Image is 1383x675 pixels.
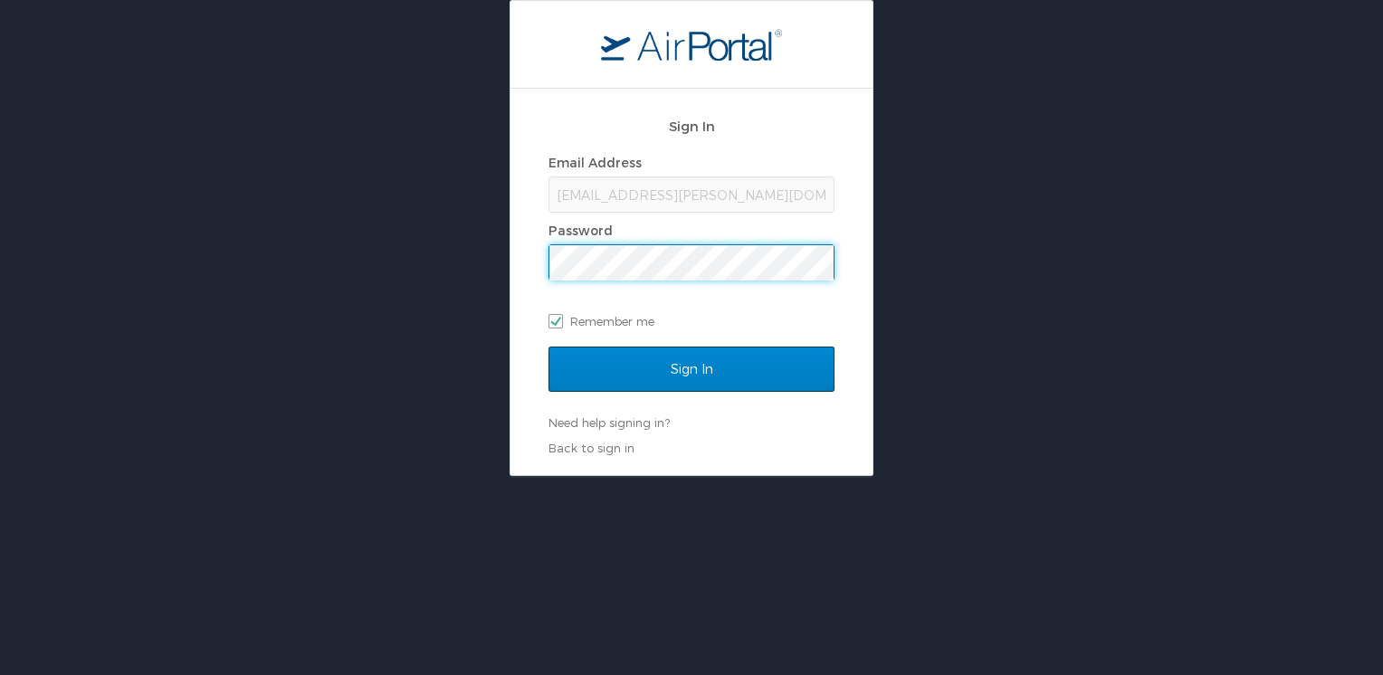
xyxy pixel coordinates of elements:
input: Sign In [548,347,835,392]
a: Back to sign in [548,441,634,455]
label: Remember me [548,308,835,335]
a: Need help signing in? [548,415,670,430]
img: logo [601,28,782,61]
label: Password [548,223,613,238]
h2: Sign In [548,116,835,137]
label: Email Address [548,155,642,170]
